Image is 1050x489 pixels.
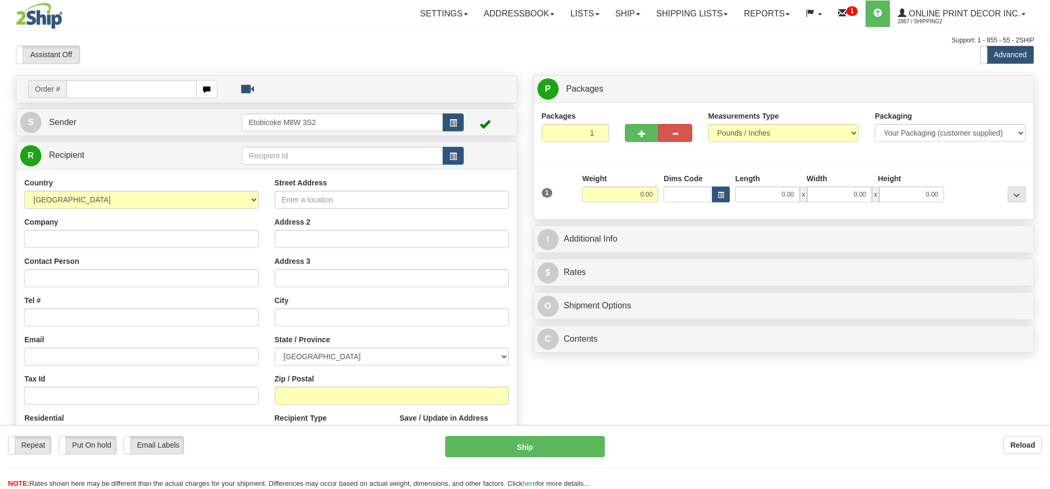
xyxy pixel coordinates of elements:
[275,334,330,345] label: State / Province
[242,147,443,165] input: Recipient Id
[8,437,51,454] label: Repeat
[664,173,702,184] label: Dims Code
[542,188,553,198] span: 1
[59,437,116,454] label: Put On hold
[16,46,80,63] label: Assistant Off
[24,295,41,306] label: Tel #
[890,1,1034,27] a: Online Print Decor Inc. 2867 / Shipping2
[20,145,41,166] span: R
[708,111,779,121] label: Measurements Type
[275,413,327,423] label: Recipient Type
[24,334,44,345] label: Email
[1026,190,1049,298] iframe: chat widget
[275,217,311,227] label: Address 2
[275,374,314,384] label: Zip / Postal
[124,437,183,454] label: Email Labels
[49,118,76,127] span: Sender
[875,111,912,121] label: Packaging
[981,46,1034,63] label: Advanced
[800,186,807,202] span: x
[542,111,576,121] label: Packages
[1008,186,1026,202] div: ...
[537,295,1030,317] a: OShipment Options
[807,173,827,184] label: Width
[24,256,79,266] label: Contact Person
[275,256,311,266] label: Address 3
[582,173,606,184] label: Weight
[275,191,509,209] input: Enter a location
[16,36,1034,45] div: Support: 1 - 855 - 55 - 2SHIP
[898,16,977,27] span: 2867 / Shipping2
[537,328,1030,350] a: CContents
[1003,436,1042,454] button: Reload
[878,173,901,184] label: Height
[275,295,288,306] label: City
[830,1,866,27] a: 1
[400,413,509,434] label: Save / Update in Address Book
[8,479,29,487] span: NOTE:
[607,1,648,27] a: Ship
[537,296,559,317] span: O
[20,112,41,133] span: S
[523,479,536,487] a: here
[562,1,607,27] a: Lists
[846,6,858,16] sup: 1
[16,3,63,29] img: logo2867.jpg
[24,374,45,384] label: Tax Id
[537,262,559,283] span: $
[24,217,58,227] label: Company
[537,262,1030,283] a: $Rates
[566,84,603,93] span: Packages
[24,413,64,423] label: Residential
[49,150,84,159] span: Recipient
[24,177,53,188] label: Country
[648,1,736,27] a: Shipping lists
[242,113,443,131] input: Sender Id
[412,1,476,27] a: Settings
[20,112,242,134] a: S Sender
[28,80,66,98] span: Order #
[537,328,559,350] span: C
[906,9,1020,18] span: Online Print Decor Inc.
[476,1,563,27] a: Addressbook
[537,78,1030,100] a: P Packages
[20,145,217,166] a: R Recipient
[872,186,879,202] span: x
[445,436,604,457] button: Ship
[736,1,798,27] a: Reports
[537,78,559,100] span: P
[275,177,327,188] label: Street Address
[735,173,760,184] label: Length
[1010,441,1035,449] b: Reload
[537,228,1030,250] a: IAdditional Info
[537,229,559,250] span: I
